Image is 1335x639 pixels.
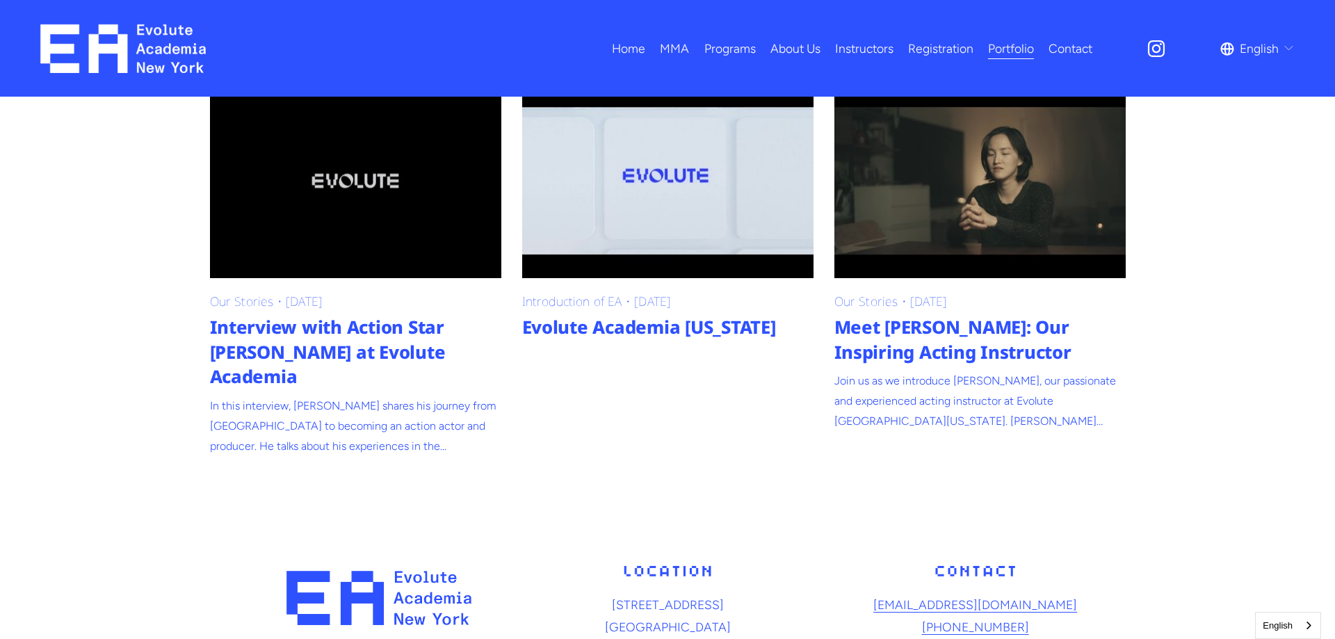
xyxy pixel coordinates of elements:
a: [EMAIL_ADDRESS][DOMAIN_NAME] [873,594,1077,616]
a: Portfolio [988,36,1034,60]
div: • [DATE] [522,296,814,308]
a: Contact [1049,36,1092,60]
a: Our Stories [834,293,898,309]
a: Interview with Action Star Joe Suba at Evolute Academia [210,84,501,278]
span: English [1240,38,1279,60]
span: MMA [660,38,689,60]
a: Our Stories [210,293,274,309]
span: Programs [704,38,756,60]
a: Evolute Academia [US_STATE] [522,315,814,340]
aside: Language selected: English [1255,612,1321,639]
a: Meet [PERSON_NAME]: Our Inspiring Acting Instructor [834,315,1126,365]
a: Interview with Action Star [PERSON_NAME] at Evolute Academia [210,315,501,390]
div: • [DATE] [834,296,1126,308]
a: Registration [908,36,973,60]
section: Videos [210,95,1126,467]
a: Instagram [1146,38,1167,59]
p: Join us as we introduce [PERSON_NAME], our passionate and experienced acting instructor at Evolut... [834,371,1126,431]
a: Home [612,36,645,60]
a: Evolute Academia New York [522,84,814,278]
a: About Us [770,36,820,60]
a: Instructors [835,36,893,60]
a: folder dropdown [660,36,689,60]
div: • [DATE] [210,296,501,308]
p: [STREET_ADDRESS] [GEOGRAPHIC_DATA] [517,594,818,638]
div: language picker [1220,36,1295,60]
img: EA [40,24,207,73]
a: English [1256,613,1320,638]
p: In this interview, [PERSON_NAME] shares his journey from [GEOGRAPHIC_DATA] to becoming an action ... [210,396,501,456]
a: folder dropdown [704,36,756,60]
a: [PHONE_NUMBER] [922,616,1029,638]
a: Introduction of EA [522,293,622,309]
a: Meet Claire Hsu: Our Inspiring Acting Instructor [834,84,1126,278]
